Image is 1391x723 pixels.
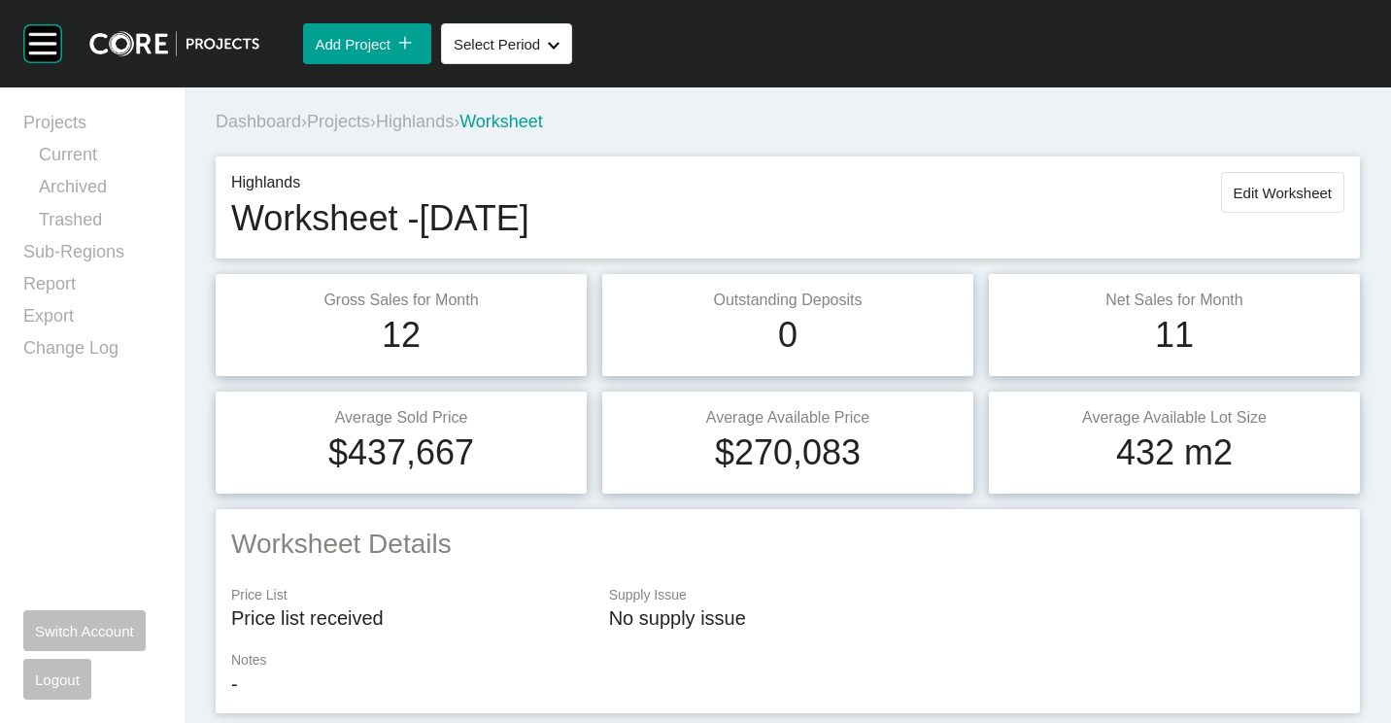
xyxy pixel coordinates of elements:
[1221,172,1344,213] button: Edit Worksheet
[1004,407,1344,429] p: Average Available Lot Size
[231,290,571,311] p: Gross Sales for Month
[231,586,590,605] p: Price List
[376,112,454,131] a: Highlands
[23,610,146,651] button: Switch Account
[609,586,1344,605] p: Supply Issue
[1116,429,1233,477] h1: 432 m2
[231,671,1344,698] p: -
[231,407,571,429] p: Average Sold Price
[89,31,259,56] img: core-logo-dark.3138cae2.png
[609,604,1344,632] p: No supply issue
[23,659,91,700] button: Logout
[370,112,376,131] span: ›
[778,311,797,360] h1: 0
[454,112,459,131] span: ›
[35,623,134,639] span: Switch Account
[1155,311,1194,360] h1: 11
[382,311,421,360] h1: 12
[307,112,370,131] a: Projects
[315,36,390,52] span: Add Project
[454,36,540,52] span: Select Period
[35,671,80,688] span: Logout
[231,172,529,193] p: Highlands
[23,272,161,304] a: Report
[1234,185,1332,201] span: Edit Worksheet
[715,429,861,477] h1: $270,083
[231,194,529,243] h1: Worksheet - [DATE]
[231,604,590,632] p: Price list received
[441,23,572,64] button: Select Period
[23,240,161,272] a: Sub-Regions
[231,651,1344,671] p: Notes
[23,336,161,368] a: Change Log
[23,304,161,336] a: Export
[459,112,543,131] span: Worksheet
[216,112,301,131] a: Dashboard
[39,143,161,175] a: Current
[303,23,431,64] button: Add Project
[301,112,307,131] span: ›
[39,208,161,240] a: Trashed
[23,111,161,143] a: Projects
[231,525,1344,563] h2: Worksheet Details
[1004,290,1344,311] p: Net Sales for Month
[618,290,958,311] p: Outstanding Deposits
[328,429,474,477] h1: $437,667
[39,175,161,207] a: Archived
[618,407,958,429] p: Average Available Price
